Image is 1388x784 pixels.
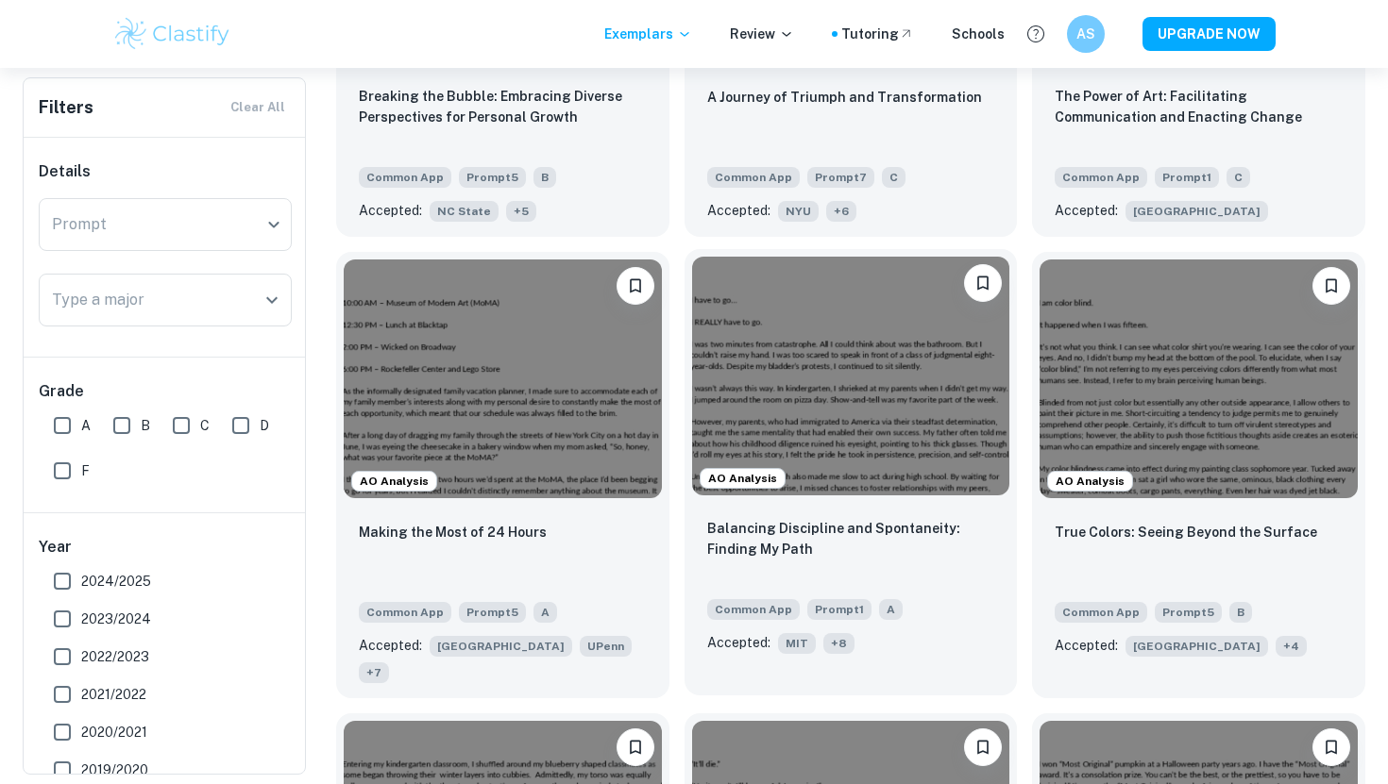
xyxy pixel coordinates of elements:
[823,633,855,654] span: + 8
[692,257,1010,494] img: undefined Common App example thumbnail: Balancing Discipline and Spontaneity: Fi
[1227,167,1250,188] span: C
[1075,24,1097,44] h6: AS
[459,167,526,188] span: Prompt 5
[506,201,536,222] span: + 5
[778,633,816,654] span: MIT
[879,599,903,620] span: A
[81,684,146,705] span: 2021/2022
[580,636,632,657] span: UPenn
[1040,259,1358,497] img: undefined Common App example thumbnail: True Colors: Seeing Beyond the Surface
[1055,86,1343,127] p: The Power of Art: Facilitating Communication and Enacting Change
[260,415,269,436] span: D
[359,167,451,188] span: Common App
[39,536,292,559] h6: Year
[1126,636,1268,657] span: [GEOGRAPHIC_DATA]
[81,722,147,742] span: 2020/2021
[617,728,654,766] button: Bookmark
[200,415,210,436] span: C
[1048,473,1132,490] span: AO Analysis
[707,167,800,188] span: Common App
[533,167,556,188] span: B
[1312,267,1350,305] button: Bookmark
[359,522,547,542] p: Making the Most of 24 Hours
[1155,167,1219,188] span: Prompt 1
[81,571,151,592] span: 2024/2025
[336,252,669,697] a: AO AnalysisBookmarkMaking the Most of 24 HoursCommon AppPrompt5AAccepted:[GEOGRAPHIC_DATA]UPenn+7
[1155,602,1222,623] span: Prompt 5
[1055,602,1147,623] span: Common App
[707,599,800,620] span: Common App
[81,415,91,436] span: A
[730,24,794,44] p: Review
[685,252,1018,697] a: AO AnalysisBookmarkBalancing Discipline and Spontaneity: Finding My PathCommon AppPrompt1AAccepte...
[617,267,654,305] button: Bookmark
[81,609,151,629] span: 2023/2024
[701,470,785,487] span: AO Analysis
[39,94,93,121] h6: Filters
[352,473,436,490] span: AO Analysis
[707,518,995,559] p: Balancing Discipline and Spontaneity: Finding My Path
[1312,728,1350,766] button: Bookmark
[459,602,526,623] span: Prompt 5
[964,728,1002,766] button: Bookmark
[1055,200,1118,221] p: Accepted:
[1143,17,1276,51] button: UPGRADE NOW
[430,636,572,657] span: [GEOGRAPHIC_DATA]
[1020,18,1052,50] button: Help and Feedback
[707,87,982,108] p: A Journey of Triumph and Transformation
[1055,522,1317,542] p: True Colors: Seeing Beyond the Surface
[1067,15,1105,53] button: AS
[952,24,1005,44] a: Schools
[826,201,856,222] span: + 6
[344,259,662,497] img: undefined Common App example thumbnail: Making the Most of 24 Hours
[1055,167,1147,188] span: Common App
[882,167,906,188] span: C
[81,460,90,481] span: F
[81,759,148,780] span: 2019/2020
[359,635,422,656] p: Accepted:
[1032,252,1365,697] a: AO AnalysisBookmarkTrue Colors: Seeing Beyond the SurfaceCommon AppPrompt5BAccepted:[GEOGRAPHIC_D...
[533,602,557,623] span: A
[39,160,292,183] h6: Details
[841,24,914,44] a: Tutoring
[39,380,292,403] h6: Grade
[707,632,770,653] p: Accepted:
[359,200,422,221] p: Accepted:
[359,602,451,623] span: Common App
[807,599,872,620] span: Prompt 1
[430,201,499,222] span: NC State
[359,662,389,683] span: + 7
[604,24,692,44] p: Exemplars
[81,646,149,667] span: 2022/2023
[259,287,285,313] button: Open
[707,200,770,221] p: Accepted:
[778,201,819,222] span: NYU
[1126,201,1268,222] span: [GEOGRAPHIC_DATA]
[1055,635,1118,656] p: Accepted:
[141,415,150,436] span: B
[1276,636,1307,657] span: + 4
[112,15,232,53] img: Clastify logo
[359,86,647,127] p: Breaking the Bubble: Embracing Diverse Perspectives for Personal Growth
[807,167,874,188] span: Prompt 7
[964,264,1002,302] button: Bookmark
[1229,602,1252,623] span: B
